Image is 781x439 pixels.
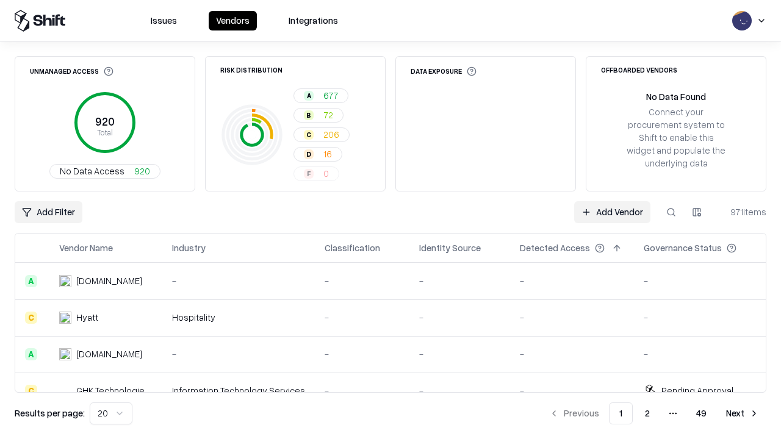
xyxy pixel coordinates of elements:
[304,110,314,120] div: B
[419,274,500,287] div: -
[325,348,400,360] div: -
[76,311,98,324] div: Hyatt
[49,164,160,179] button: No Data Access920
[644,348,756,360] div: -
[325,241,380,254] div: Classification
[635,402,660,424] button: 2
[25,312,37,324] div: C
[686,402,716,424] button: 49
[644,241,722,254] div: Governance Status
[15,201,82,223] button: Add Filter
[59,348,71,360] img: primesec.co.il
[172,311,305,324] div: Hospitality
[15,407,85,419] p: Results per page:
[325,384,400,397] div: -
[172,348,305,360] div: -
[172,241,206,254] div: Industry
[59,312,71,324] img: Hyatt
[411,66,477,76] div: Data Exposure
[661,384,733,397] div: Pending Approval
[323,148,332,160] span: 16
[325,311,400,324] div: -
[25,348,37,360] div: A
[520,348,624,360] div: -
[646,90,706,103] div: No Data Found
[76,348,142,360] div: [DOMAIN_NAME]
[76,384,153,397] div: GHK Technologies Inc.
[644,274,756,287] div: -
[293,147,342,162] button: D16
[718,205,766,218] div: 971 items
[134,165,150,177] span: 920
[419,348,500,360] div: -
[304,149,314,159] div: D
[172,384,305,397] div: Information Technology Services
[293,108,344,123] button: B72
[609,402,633,424] button: 1
[220,66,283,73] div: Risk Distribution
[59,275,71,287] img: intrado.com
[30,66,113,76] div: Unmanaged Access
[574,201,650,223] a: Add Vendor
[281,11,345,30] button: Integrations
[304,130,314,140] div: C
[323,109,333,121] span: 72
[520,311,624,324] div: -
[25,385,37,397] div: C
[293,127,350,142] button: C206
[325,274,400,287] div: -
[644,311,756,324] div: -
[172,274,305,287] div: -
[143,11,184,30] button: Issues
[625,105,727,170] div: Connect your procurement system to Shift to enable this widget and populate the underlying data
[95,115,115,128] tspan: 920
[304,91,314,101] div: A
[520,384,624,397] div: -
[59,385,71,397] img: GHK Technologies Inc.
[209,11,257,30] button: Vendors
[542,402,766,424] nav: pagination
[293,88,348,103] button: A677
[601,66,677,73] div: Offboarded Vendors
[419,241,481,254] div: Identity Source
[60,165,124,177] span: No Data Access
[419,311,500,324] div: -
[97,127,113,137] tspan: Total
[719,402,766,424] button: Next
[520,274,624,287] div: -
[76,274,142,287] div: [DOMAIN_NAME]
[419,384,500,397] div: -
[25,275,37,287] div: A
[323,89,338,102] span: 677
[323,128,339,141] span: 206
[59,241,113,254] div: Vendor Name
[520,241,590,254] div: Detected Access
